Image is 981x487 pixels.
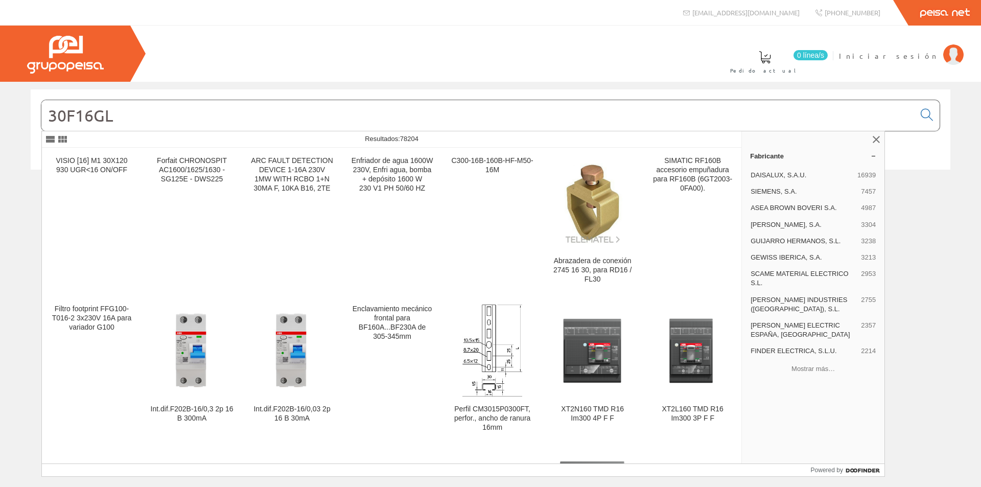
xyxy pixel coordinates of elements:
a: Forfait CHRONOSPIT AC1600/1625/1630 - SG125E - DWS225 [142,148,242,296]
span: FINDER ELECTRICA, S.L.U. [751,346,857,356]
span: 2357 [861,321,876,339]
div: SIMATIC RF160B accesorio empuñadura para RF160B (6GT2003-0FA00). [651,156,734,193]
span: Pedido actual [730,65,800,76]
span: [PHONE_NUMBER] [825,8,880,17]
div: Int.dif.F202B-16/0,3 2p 16 B 300mA [150,405,233,423]
span: 3304 [861,220,876,229]
span: 7457 [861,187,876,196]
span: [PERSON_NAME], S.A. [751,220,857,229]
a: Enclavamiento mecánico frontal para BF160A...BF230A de 305-345mm [342,296,442,444]
span: Powered by [811,466,843,475]
div: C300-16B-160B-HF-M50-16M [451,156,534,175]
a: Enfriador de agua 1600W 230V, Enfri agua, bomba + depósito 1600 W 230 V1 PH 50/60 HZ [342,148,442,296]
a: Abrazadera de conexión 2745 16 30, para RD16 / FL30 Abrazadera de conexión 2745 16 30, para RD16 ... [543,148,642,296]
a: Powered by [811,464,885,476]
a: SIMATIC RF160B accesorio empuñadura para RF160B (6GT2003-0FA00). [643,148,742,296]
span: 2953 [861,269,876,288]
img: Grupo Peisa [27,36,104,74]
a: Perfil CM3015P0300FT, perfor., ancho de ranura 16mm Perfil CM3015P0300FT, perfor., ancho de ranur... [442,296,542,444]
img: Perfil CM3015P0300FT, perfor., ancho de ranura 16mm [462,305,522,397]
div: XT2N160 TMD R16 Im300 4P F F [551,405,634,423]
a: Filtro footprint FFG100-T016-2 3x230V 16A para variador G100 [42,296,142,444]
div: Forfait CHRONOSPIT AC1600/1625/1630 - SG125E - DWS225 [150,156,233,184]
span: 3238 [861,237,876,246]
div: Enclavamiento mecánico frontal para BF160A...BF230A de 305-345mm [351,305,434,341]
a: XT2L160 TMD R16 Im300 3P F F XT2L160 TMD R16 Im300 3P F F [643,296,742,444]
a: XT2N160 TMD R16 Im300 4P F F XT2N160 TMD R16 Im300 4P F F [543,296,642,444]
input: Buscar... [41,100,915,131]
span: GEWISS IBERICA, S.A. [751,253,857,262]
button: Mostrar más… [746,360,880,377]
a: VISIO [16] M1 30X120 930 UGR<16 ON/OFF [42,148,142,296]
div: Abrazadera de conexión 2745 16 30, para RD16 / FL30 [551,257,634,284]
a: Iniciar sesión [839,42,964,52]
span: 2214 [861,346,876,356]
span: 16939 [857,171,876,180]
span: 0 línea/s [793,50,828,60]
a: ARC FAULT DETECTION DEVICE 1-16A 230V 1MW WITH RCBO 1+N 30MA F, 10KA B16, 2TE [242,148,342,296]
div: Filtro footprint FFG100-T016-2 3x230V 16A para variador G100 [50,305,133,332]
img: Int.dif.F202B-16/0,3 2p 16 B 300mA [150,309,233,392]
span: [PERSON_NAME] INDUSTRIES ([GEOGRAPHIC_DATA]), S.L. [751,295,857,314]
span: ASEA BROWN BOVERI S.A. [751,203,857,213]
img: XT2N160 TMD R16 Im300 4P F F [551,309,634,392]
span: GUIJARRO HERMANOS, S.L. [751,237,857,246]
div: VISIO [16] M1 30X120 930 UGR<16 ON/OFF [50,156,133,175]
img: Int.dif.F202B-16/0,03 2p 16 B 30mA [250,309,334,392]
span: Resultados: [365,135,418,143]
a: C300-16B-160B-HF-M50-16M [442,148,542,296]
span: 2755 [861,295,876,314]
a: Int.dif.F202B-16/0,3 2p 16 B 300mA Int.dif.F202B-16/0,3 2p 16 B 300mA [142,296,242,444]
a: Fabricante [742,148,884,164]
a: Int.dif.F202B-16/0,03 2p 16 B 30mA Int.dif.F202B-16/0,03 2p 16 B 30mA [242,296,342,444]
div: XT2L160 TMD R16 Im300 3P F F [651,405,734,423]
span: 3213 [861,253,876,262]
img: Abrazadera de conexión 2745 16 30, para RD16 / FL30 [551,160,634,244]
span: [PERSON_NAME] ELECTRIC ESPAÑA, [GEOGRAPHIC_DATA] [751,321,857,339]
div: Perfil CM3015P0300FT, perfor., ancho de ranura 16mm [451,405,534,432]
div: ARC FAULT DETECTION DEVICE 1-16A 230V 1MW WITH RCBO 1+N 30MA F, 10KA B16, 2TE [250,156,334,193]
div: © Grupo Peisa [31,182,950,191]
div: Int.dif.F202B-16/0,03 2p 16 B 30mA [250,405,334,423]
span: 78204 [400,135,418,143]
span: 4987 [861,203,876,213]
span: [EMAIL_ADDRESS][DOMAIN_NAME] [692,8,800,17]
span: SIEMENS, S.A. [751,187,857,196]
span: Iniciar sesión [839,51,938,61]
div: Enfriador de agua 1600W 230V, Enfri agua, bomba + depósito 1600 W 230 V1 PH 50/60 HZ [351,156,434,193]
span: DAISALUX, S.A.U. [751,171,853,180]
img: XT2L160 TMD R16 Im300 3P F F [651,309,734,392]
span: SCAME MATERIAL ELECTRICO S.L. [751,269,857,288]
